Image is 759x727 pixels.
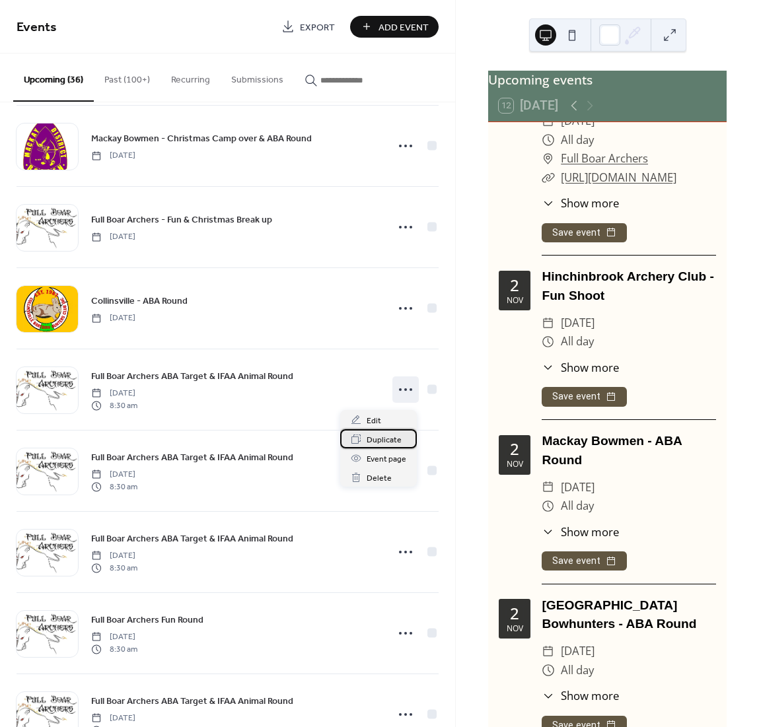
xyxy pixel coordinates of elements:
[91,532,293,546] span: Full Boar Archers ABA Target & IFAA Animal Round
[91,481,137,493] span: 8:30 am
[350,16,439,38] button: Add Event
[91,562,137,574] span: 8:30 am
[91,150,135,162] span: [DATE]
[542,332,554,351] div: ​
[542,387,627,407] button: Save event
[91,531,293,546] a: Full Boar Archers ABA Target & IFAA Animal Round
[91,231,135,243] span: [DATE]
[561,524,619,540] span: Show more
[91,643,137,655] span: 8:30 am
[367,471,392,485] span: Delete
[542,267,716,306] div: Hinchinbrook Archery Club - Fun Shoot
[367,452,406,466] span: Event page
[367,414,381,428] span: Edit
[91,695,293,709] span: Full Boar Archers ABA Target & IFAA Animal Round
[91,631,137,643] span: [DATE]
[13,53,94,102] button: Upcoming (36)
[91,399,137,411] span: 8:30 am
[91,469,137,481] span: [DATE]
[91,212,272,227] a: Full Boar Archers - Fun & Christmas Break up
[271,16,345,38] a: Export
[91,294,188,308] span: Collinsville - ABA Round
[91,450,293,465] a: Full Boar Archers ABA Target & IFAA Animal Round
[542,168,554,188] div: ​
[91,131,312,146] a: Mackay Bowmen - Christmas Camp over & ABA Round
[542,497,554,516] div: ​
[510,441,519,457] div: 2
[91,388,137,399] span: [DATE]
[91,550,137,562] span: [DATE]
[91,293,188,308] a: Collinsville - ABA Round
[542,359,554,376] div: ​
[507,625,523,633] div: Nov
[91,312,135,324] span: [DATE]
[542,551,627,571] button: Save event
[561,359,619,376] span: Show more
[221,53,294,100] button: Submissions
[542,524,554,540] div: ​
[561,687,619,704] span: Show more
[542,149,554,168] div: ​
[542,195,619,211] button: ​Show more
[91,213,272,227] span: Full Boar Archers - Fun & Christmas Break up
[488,71,727,90] div: Upcoming events
[561,332,594,351] span: All day
[542,131,554,150] div: ​
[507,296,523,304] div: Nov
[542,478,554,497] div: ​
[507,460,523,468] div: Nov
[91,370,293,384] span: Full Boar Archers ABA Target & IFAA Animal Round
[542,596,716,635] div: [GEOGRAPHIC_DATA] Bowhunters - ABA Round
[561,131,594,150] span: All day
[542,642,554,661] div: ​
[91,368,293,384] a: Full Boar Archers ABA Target & IFAA Animal Round
[161,53,221,100] button: Recurring
[561,661,594,680] span: All day
[510,277,519,293] div: 2
[561,195,619,211] span: Show more
[561,642,595,661] span: [DATE]
[91,132,312,146] span: Mackay Bowmen - Christmas Camp over & ABA Round
[91,693,293,709] a: Full Boar Archers ABA Target & IFAA Animal Round
[91,712,137,724] span: [DATE]
[542,359,619,376] button: ​Show more
[542,223,627,243] button: Save event
[91,613,203,627] span: Full Boar Archers Fun Round
[561,170,676,185] a: [URL][DOMAIN_NAME]
[542,687,619,704] button: ​Show more
[510,606,519,621] div: 2
[542,314,554,333] div: ​
[542,524,619,540] button: ​Show more
[17,15,57,40] span: Events
[561,497,594,516] span: All day
[542,195,554,211] div: ​
[91,451,293,465] span: Full Boar Archers ABA Target & IFAA Animal Round
[379,20,429,34] span: Add Event
[300,20,335,34] span: Export
[561,149,648,168] a: Full Boar Archers
[91,612,203,627] a: Full Boar Archers Fun Round
[94,53,161,100] button: Past (100+)
[561,478,595,497] span: [DATE]
[367,433,402,447] span: Duplicate
[542,661,554,680] div: ​
[561,314,595,333] span: [DATE]
[542,432,716,470] div: Mackay Bowmen - ABA Round
[542,687,554,704] div: ​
